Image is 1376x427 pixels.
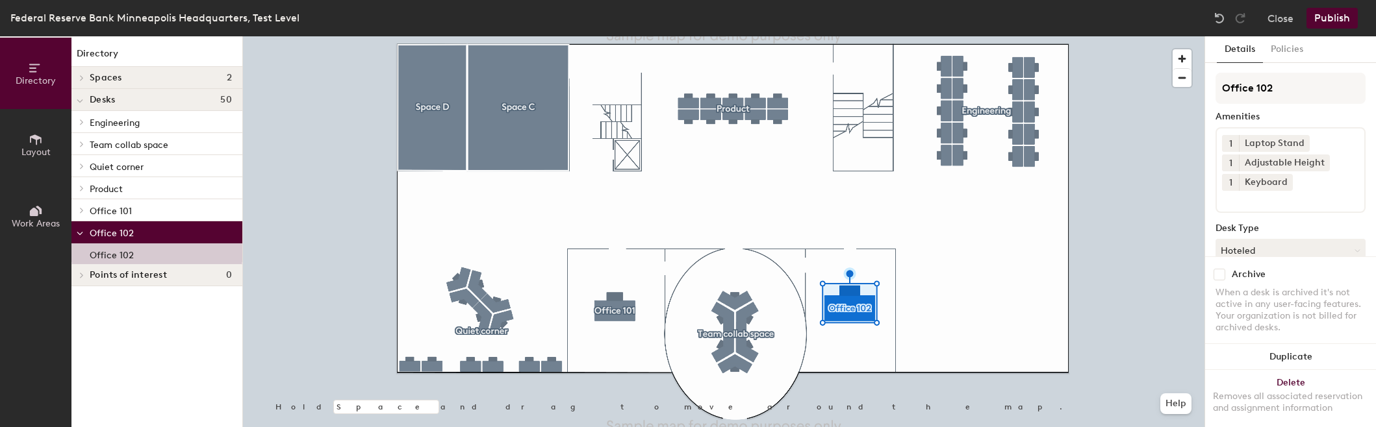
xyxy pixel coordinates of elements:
[1222,174,1239,191] button: 1
[90,270,167,280] span: Points of interest
[1216,112,1366,122] div: Amenities
[1213,391,1368,414] div: Removes all associated reservation and assignment information
[90,73,122,83] span: Spaces
[1216,239,1366,262] button: Hoteled
[1239,174,1293,191] div: Keyboard
[90,95,115,105] span: Desks
[1205,370,1376,427] button: DeleteRemoves all associated reservation and assignment information
[227,73,232,83] span: 2
[1263,36,1311,63] button: Policies
[1216,287,1366,334] div: When a desk is archived it's not active in any user-facing features. Your organization is not bil...
[1239,154,1330,171] div: Adjustable Height
[1217,36,1263,63] button: Details
[90,246,134,261] p: Office 102
[226,270,232,280] span: 0
[12,218,60,229] span: Work Areas
[71,47,242,67] h1: Directory
[90,228,134,239] span: Office 102
[90,184,123,195] span: Product
[21,147,51,158] span: Layout
[220,95,232,105] span: 50
[1205,344,1376,370] button: Duplicate
[1232,269,1266,280] div: Archive
[1239,135,1310,152] div: Laptop Stand
[1306,8,1358,29] button: Publish
[1222,135,1239,152] button: 1
[90,117,140,128] span: Engineering
[90,206,132,217] span: Office 101
[90,162,144,173] span: Quiet corner
[1229,156,1232,170] span: 1
[90,140,168,151] span: Team collab space
[1160,393,1191,414] button: Help
[1229,176,1232,189] span: 1
[1234,12,1247,25] img: Redo
[1268,8,1293,29] button: Close
[1213,12,1226,25] img: Undo
[1216,223,1366,234] div: Desk Type
[1222,154,1239,171] button: 1
[1229,137,1232,151] span: 1
[10,10,299,26] div: Federal Reserve Bank Minneapolis Headquarters, Test Level
[16,75,56,86] span: Directory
